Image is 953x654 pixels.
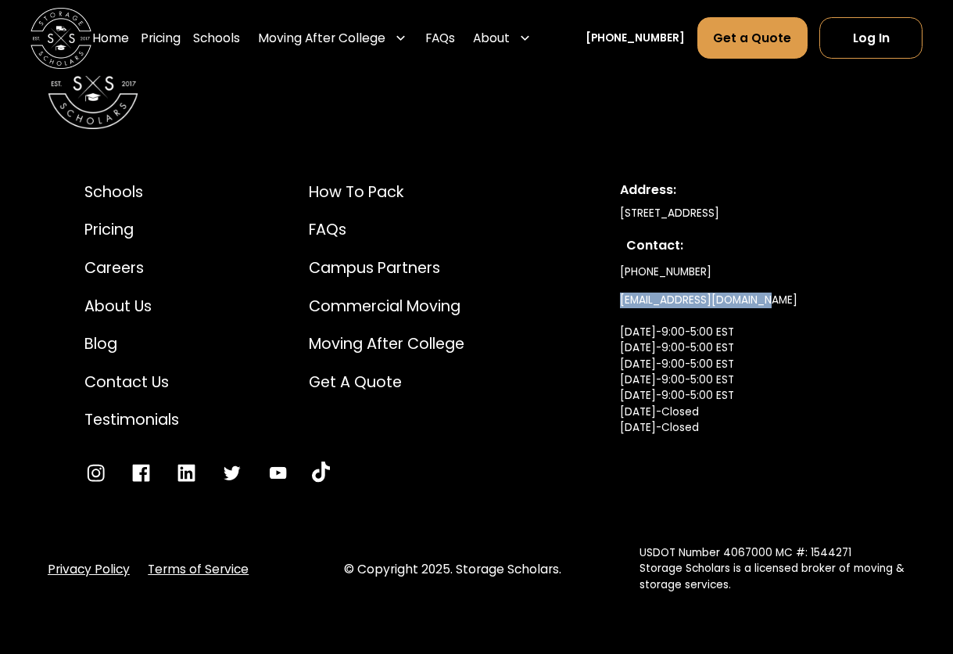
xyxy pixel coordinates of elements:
[220,462,243,484] a: Go to Twitter
[84,462,107,484] a: Go to Instagram
[473,29,510,47] div: About
[84,181,179,203] a: Schools
[30,8,91,69] a: home
[92,16,129,59] a: Home
[309,218,464,241] a: FAQs
[141,16,181,59] a: Pricing
[130,462,152,484] a: Go to Facebook
[467,16,537,59] div: About
[620,258,711,286] a: [PHONE_NUMBER]
[620,286,797,474] a: [EMAIL_ADDRESS][DOMAIN_NAME][DATE]-9:00-5:00 EST[DATE]-9:00-5:00 EST[DATE]-9:00-5:00 EST[DATE]-9:...
[84,332,179,355] a: Blog
[84,408,179,431] a: Testimonials
[586,30,685,45] a: [PHONE_NUMBER]
[425,16,455,59] a: FAQs
[309,257,464,279] a: Campus Partners
[626,236,863,255] div: Contact:
[84,257,179,279] a: Careers
[620,181,869,199] div: Address:
[84,371,179,393] a: Contact Us
[258,29,385,47] div: Moving After College
[697,17,808,59] a: Get a Quote
[48,560,130,578] a: Privacy Policy
[309,295,464,318] a: Commercial Moving
[193,16,240,59] a: Schools
[84,295,179,318] a: About Us
[344,560,610,578] div: © Copyright 2025. Storage Scholars.
[640,545,905,593] div: USDOT Number 4067000 MC #: 1544271 Storage Scholars is a licensed broker of moving & storage serv...
[253,16,414,59] div: Moving After College
[309,332,464,355] a: Moving After College
[309,181,464,203] a: How to Pack
[819,17,923,59] a: Log In
[267,462,289,484] a: Go to YouTube
[312,462,330,484] a: Go to YouTube
[620,206,869,221] div: [STREET_ADDRESS]
[148,560,249,578] a: Terms of Service
[175,462,198,484] a: Go to LinkedIn
[309,371,464,393] a: Get a Quote
[48,38,139,129] img: Storage Scholars Logomark.
[84,218,179,241] a: Pricing
[30,8,91,69] img: Storage Scholars main logo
